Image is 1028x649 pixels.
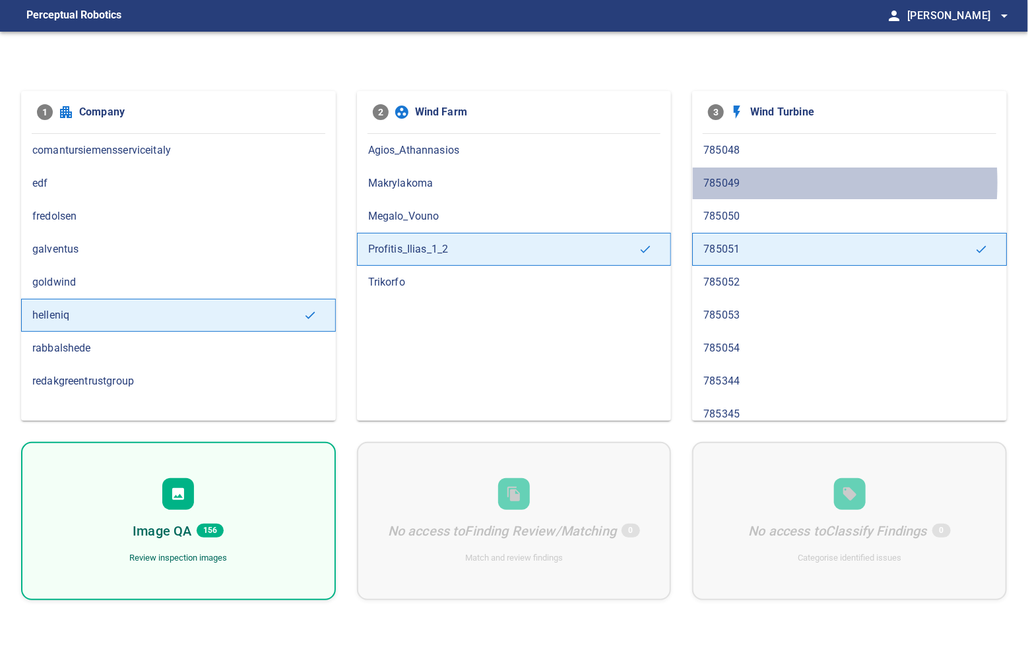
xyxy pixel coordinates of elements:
span: Megalo_Vouno [368,208,660,224]
div: 785345 [692,398,1007,431]
div: 785053 [692,299,1007,332]
div: fredolsen [21,200,336,233]
button: [PERSON_NAME] [902,3,1012,29]
div: 785051 [692,233,1007,266]
span: 785344 [703,373,996,389]
span: 3 [708,104,724,120]
span: fredolsen [32,208,325,224]
span: Profitis_Ilias_1_2 [368,241,639,257]
span: comantursiemensserviceitaly [32,142,325,158]
div: 785054 [692,332,1007,365]
span: goldwind [32,274,325,290]
div: redakgreentrustgroup [21,365,336,398]
div: rabbalshede [21,332,336,365]
span: person [886,8,902,24]
span: helleniq [32,307,304,323]
div: Profitis_Ilias_1_2 [357,233,672,266]
span: 785345 [703,406,996,422]
div: 785050 [692,200,1007,233]
div: Review inspection images [129,552,227,565]
span: edf [32,175,325,191]
span: 785054 [703,340,996,356]
span: arrow_drop_down [996,8,1012,24]
div: 785049 [692,167,1007,200]
span: 156 [197,524,224,538]
figcaption: Perceptual Robotics [26,5,121,26]
div: comantursiemensserviceitaly [21,134,336,167]
span: Trikorfo [368,274,660,290]
span: rabbalshede [32,340,325,356]
span: Wind Farm [415,104,656,120]
div: Agios_Athannasios [357,134,672,167]
div: 785344 [692,365,1007,398]
div: Image QA156Review inspection images [21,442,336,600]
div: helleniq [21,299,336,332]
span: [PERSON_NAME] [907,7,1012,25]
div: galventus [21,233,336,266]
div: 785052 [692,266,1007,299]
span: 785051 [703,241,975,257]
div: Makrylakoma [357,167,672,200]
span: galventus [32,241,325,257]
span: Company [79,104,320,120]
div: 785048 [692,134,1007,167]
span: 1 [37,104,53,120]
span: redakgreentrustgroup [32,373,325,389]
div: goldwind [21,266,336,299]
span: 785050 [703,208,996,224]
div: Trikorfo [357,266,672,299]
div: edf [21,167,336,200]
span: 2 [373,104,389,120]
span: 785052 [703,274,996,290]
span: 785053 [703,307,996,323]
span: Wind Turbine [750,104,991,120]
span: 785048 [703,142,996,158]
h6: Image QA [133,520,191,541]
span: Agios_Athannasios [368,142,660,158]
span: 785049 [703,175,996,191]
span: Makrylakoma [368,175,660,191]
div: Megalo_Vouno [357,200,672,233]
